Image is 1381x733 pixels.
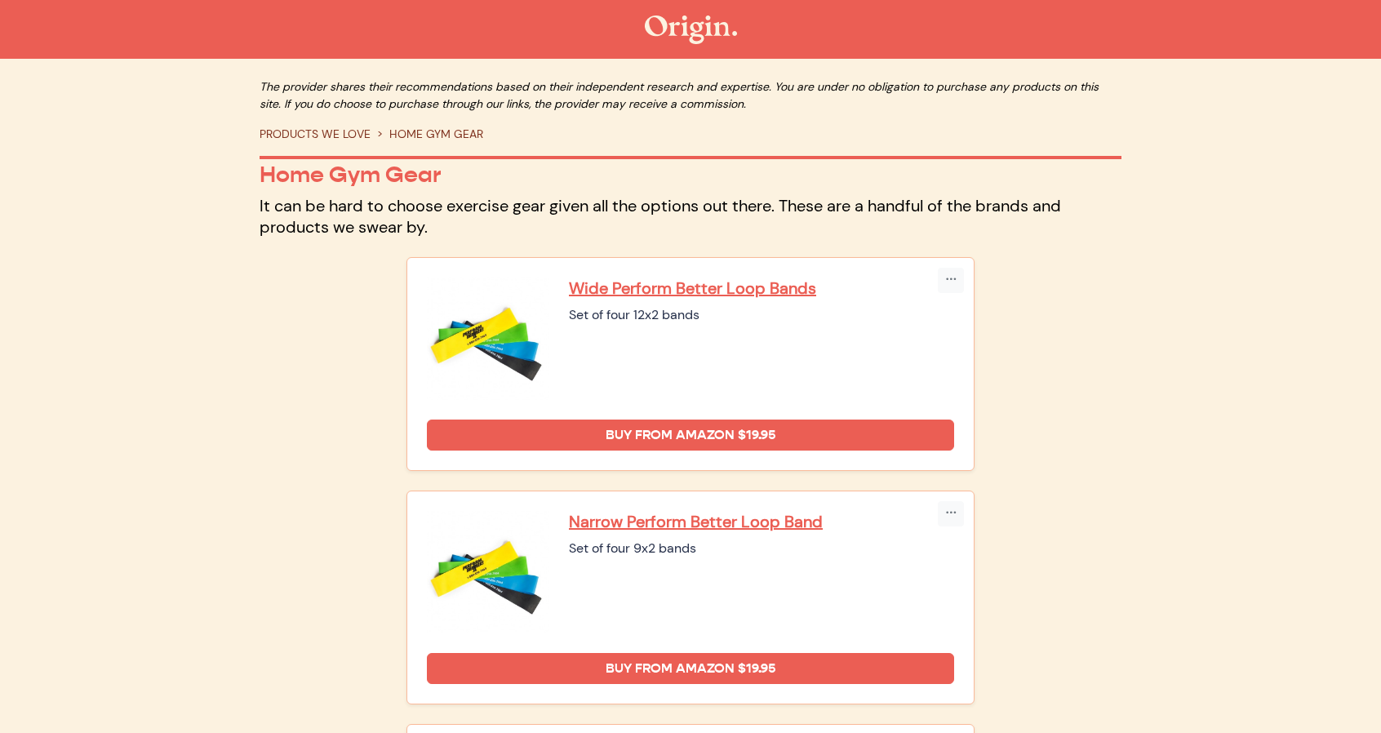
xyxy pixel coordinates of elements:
[260,161,1121,189] p: Home Gym Gear
[371,126,483,143] li: HOME GYM GEAR
[260,127,371,141] a: PRODUCTS WE LOVE
[569,539,954,558] div: Set of four 9x2 bands
[427,420,954,451] a: Buy from Amazon $19.95
[427,653,954,684] a: Buy from Amazon $19.95
[569,305,954,325] div: Set of four 12x2 bands
[260,195,1121,238] p: It can be hard to choose exercise gear given all the options out there. These are a handful of th...
[427,511,549,633] img: Narrow Perform Better Loop Band
[645,16,737,44] img: The Origin Shop
[427,278,549,400] img: Wide Perform Better Loop Bands
[569,511,954,532] a: Narrow Perform Better Loop Band
[260,78,1121,113] p: The provider shares their recommendations based on their independent research and expertise. You ...
[569,278,954,299] a: Wide Perform Better Loop Bands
